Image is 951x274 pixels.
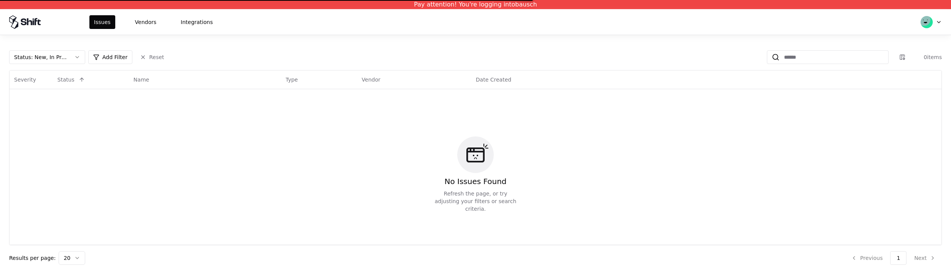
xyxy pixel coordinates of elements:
[890,251,906,265] button: 1
[444,176,506,187] div: No Issues Found
[89,15,115,29] button: Issues
[134,76,149,83] div: Name
[286,76,298,83] div: Type
[476,76,511,83] div: Date Created
[57,76,75,83] div: Status
[88,50,132,64] button: Add Filter
[14,76,36,83] div: Severity
[433,190,518,213] div: Refresh the page, or try adjusting your filters or search criteria.
[135,50,169,64] button: Reset
[176,15,217,29] button: Integrations
[9,254,56,262] p: Results per page:
[911,53,942,61] div: 0 items
[14,53,68,61] div: Status : New, In Progress
[362,76,380,83] div: Vendor
[130,15,161,29] button: Vendors
[845,251,942,265] nav: pagination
